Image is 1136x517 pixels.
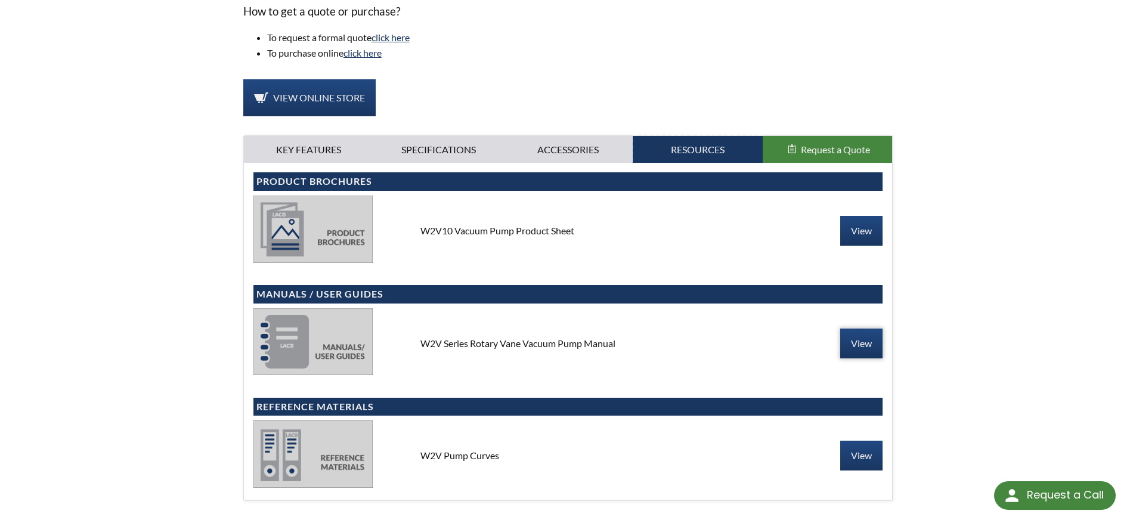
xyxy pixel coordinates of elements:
[244,136,374,163] a: Key Features
[256,288,880,301] h4: Manuals / User Guides
[253,308,373,375] img: manuals-58eb83dcffeb6bffe51ad23c0c0dc674bfe46cf1c3d14eaecd86c55f24363f1d.jpg
[1002,486,1022,505] img: round button
[994,481,1116,510] div: Request a Call
[1027,481,1104,509] div: Request a Call
[253,420,373,487] img: reference_materials-511b2984256f99bf62781e07ef2b0f6a0996d6828754df9219e14d813a18da24.jpg
[273,92,365,103] span: View Online Store
[372,32,410,43] a: click here
[411,449,726,462] div: W2V Pump Curves
[633,136,763,163] a: Resources
[243,2,893,20] p: How to get a quote or purchase?
[503,136,633,163] a: Accessories
[840,441,883,470] a: View
[840,329,883,358] a: View
[256,401,880,413] h4: Reference Materials
[243,79,376,116] a: View Online Store
[840,216,883,246] a: View
[411,224,726,237] div: W2V10 Vacuum Pump Product Sheet
[411,337,726,350] div: W2V Series Rotary Vane Vacuum Pump Manual
[343,47,382,58] a: click here
[256,175,880,188] h4: Product Brochures
[373,136,503,163] a: Specifications
[801,144,870,155] span: Request a Quote
[253,196,373,262] img: product_brochures-81b49242bb8394b31c113ade466a77c846893fb1009a796a1a03a1a1c57cbc37.jpg
[267,45,893,61] li: To purchase online
[267,30,893,45] li: To request a formal quote
[763,136,893,163] button: Request a Quote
